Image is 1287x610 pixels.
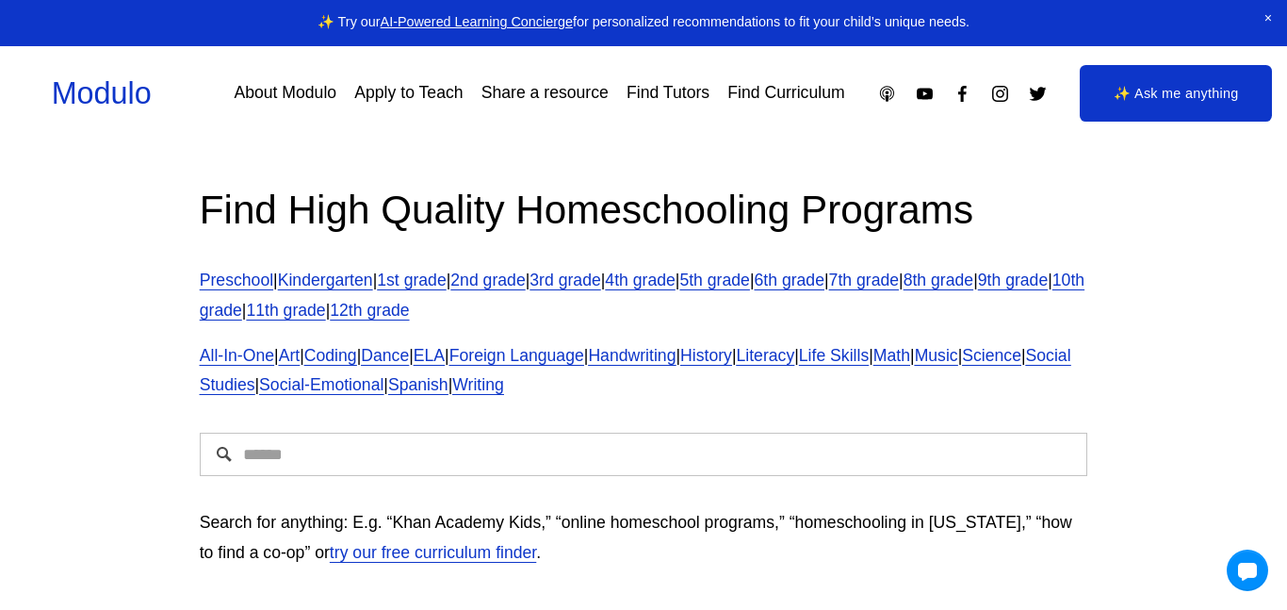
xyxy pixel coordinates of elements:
[962,346,1021,365] a: Science
[200,341,1088,402] p: | | | | | | | | | | | | | | | |
[52,76,152,110] a: Modulo
[200,266,1088,326] p: | | | | | | | | | | | | |
[727,77,844,110] a: Find Curriculum
[605,271,675,289] a: 4th grade
[377,271,447,289] a: 1st grade
[200,508,1088,569] p: Search for anything: E.g. “Khan Academy Kids,” “online homeschool programs,” “homeschooling in [U...
[259,375,383,394] a: Social-Emotional
[200,346,1071,395] a: Social Studies
[978,271,1048,289] a: 9th grade
[529,271,600,289] a: 3rd grade
[278,271,373,289] a: Kindergarten
[877,84,897,104] a: Apple Podcasts
[627,77,709,110] a: Find Tutors
[679,271,749,289] a: 5th grade
[680,346,732,365] a: History
[200,271,273,289] a: Preschool
[200,346,274,365] a: All-In-One
[361,346,409,365] a: Dance
[915,84,935,104] a: YouTube
[246,301,325,320] a: 11th grade
[953,84,972,104] a: Facebook
[588,346,676,365] a: Handwriting
[354,77,463,110] a: Apply to Teach
[381,14,573,29] a: AI-Powered Learning Concierge
[304,346,357,365] a: Coding
[452,375,504,394] a: Writing
[915,346,958,365] a: Music
[755,271,824,289] a: 6th grade
[990,84,1010,104] a: Instagram
[449,346,584,365] a: Foreign Language
[1028,84,1048,104] a: Twitter
[279,346,301,365] a: Art
[736,346,794,365] a: Literacy
[200,271,1084,320] a: 10th grade
[330,543,536,562] a: try our free curriculum finder
[904,271,973,289] a: 8th grade
[388,375,448,394] a: Spanish
[200,433,1088,476] input: Search
[829,271,899,289] a: 7th grade
[450,271,525,289] a: 2nd grade
[414,346,445,365] a: ELA
[234,77,336,110] a: About Modulo
[873,346,910,365] a: Math
[1080,65,1272,122] a: ✨ Ask me anything
[799,346,869,365] a: Life Skills
[200,184,1088,236] h2: Find High Quality Homeschooling Programs
[481,77,609,110] a: Share a resource
[330,301,409,320] a: 12th grade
